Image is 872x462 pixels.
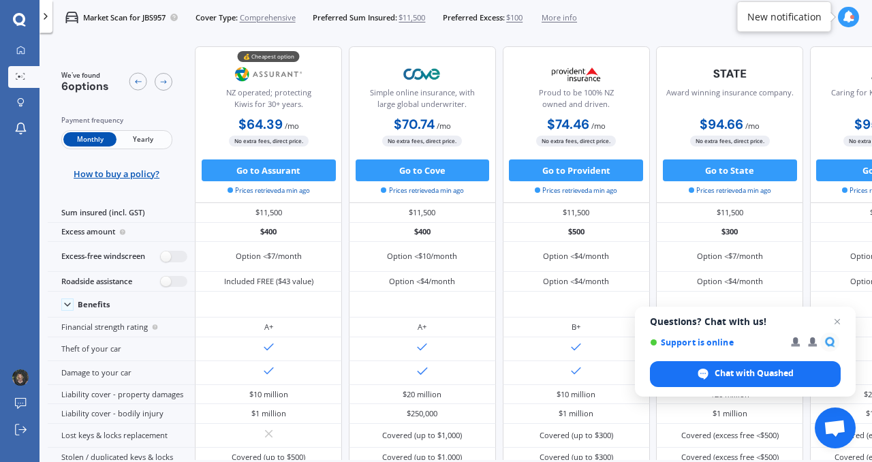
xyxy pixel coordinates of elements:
[697,276,763,287] div: Option <$4/month
[48,272,195,292] div: Roadside assistance
[48,361,195,385] div: Damage to your car
[535,186,617,196] span: Prices retrieved a min ago
[650,337,781,348] span: Support is online
[349,203,496,222] div: $11,500
[418,322,426,333] div: A+
[543,251,609,262] div: Option <$4/month
[557,389,595,400] div: $10 million
[689,186,771,196] span: Prices retrieved a min ago
[512,87,640,114] div: Proud to be 100% NZ owned and driven.
[224,276,313,287] div: Included FREE ($43 value)
[829,313,845,330] span: Close chat
[389,276,455,287] div: Option <$4/month
[48,424,195,448] div: Lost keys & locks replacement
[542,12,577,23] span: More info
[116,132,170,147] span: Yearly
[83,12,166,23] p: Market Scan for JBS957
[61,71,109,80] span: We've found
[690,136,770,146] span: No extra fees, direct price.
[503,223,650,242] div: $500
[48,318,195,337] div: Financial strength rating
[240,12,296,23] span: Comprehensive
[713,408,747,419] div: $1 million
[747,10,822,24] div: New notification
[650,316,841,327] span: Questions? Chat with us!
[65,11,78,24] img: car.f15378c7a67c060ca3f3.svg
[386,61,458,88] img: Cove.webp
[264,322,273,333] div: A+
[48,223,195,242] div: Excess amount
[48,203,195,222] div: Sum insured (incl. GST)
[543,276,609,287] div: Option <$4/month
[540,430,613,441] div: Covered (up to $300)
[61,115,172,126] div: Payment frequency
[394,116,435,133] b: $70.74
[540,61,612,88] img: Provident.png
[74,168,159,179] span: How to buy a policy?
[437,121,451,131] span: / mo
[503,203,650,222] div: $11,500
[559,408,593,419] div: $1 million
[509,159,643,181] button: Go to Provident
[249,389,288,400] div: $10 million
[358,87,486,114] div: Simple online insurance, with large global underwriter.
[48,242,195,272] div: Excess-free windscreen
[745,121,760,131] span: / mo
[196,12,238,23] span: Cover Type:
[650,361,841,387] div: Chat with Quashed
[61,79,109,93] span: 6 options
[381,186,463,196] span: Prices retrieved a min ago
[48,404,195,423] div: Liability cover - bodily injury
[63,132,116,147] span: Monthly
[656,203,803,222] div: $11,500
[694,61,766,87] img: State-text-1.webp
[233,61,305,88] img: Assurant.png
[697,251,763,262] div: Option <$7/month
[403,389,441,400] div: $20 million
[443,12,505,23] span: Preferred Excess:
[663,159,797,181] button: Go to State
[349,223,496,242] div: $400
[547,116,589,133] b: $74.46
[285,121,299,131] span: / mo
[572,322,580,333] div: B+
[195,223,342,242] div: $400
[78,300,110,309] div: Benefits
[251,408,286,419] div: $1 million
[815,407,856,448] div: Open chat
[12,369,29,386] img: ACg8ocIgWsNmqnzN_MIwZx2Nx858soaXnqibdvIuyqBahF5dnoRnkwYD=s96-c
[387,251,457,262] div: Option <$10/month
[228,186,310,196] span: Prices retrieved a min ago
[238,51,300,62] div: 💰 Cheapest option
[238,116,283,133] b: $64.39
[399,12,425,23] span: $11,500
[382,136,462,146] span: No extra fees, direct price.
[382,430,462,441] div: Covered (up to $1,000)
[666,87,794,114] div: Award winning insurance company.
[506,12,523,23] span: $100
[204,87,332,114] div: NZ operated; protecting Kiwis for 30+ years.
[202,159,336,181] button: Go to Assurant
[236,251,302,262] div: Option <$7/month
[715,367,794,380] span: Chat with Quashed
[195,203,342,222] div: $11,500
[536,136,616,146] span: No extra fees, direct price.
[313,12,397,23] span: Preferred Sum Insured:
[656,223,803,242] div: $300
[48,385,195,404] div: Liability cover - property damages
[356,159,490,181] button: Go to Cove
[229,136,309,146] span: No extra fees, direct price.
[48,337,195,361] div: Theft of your car
[700,116,743,133] b: $94.66
[591,121,606,131] span: / mo
[407,408,437,419] div: $250,000
[681,430,779,441] div: Covered (excess free <$500)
